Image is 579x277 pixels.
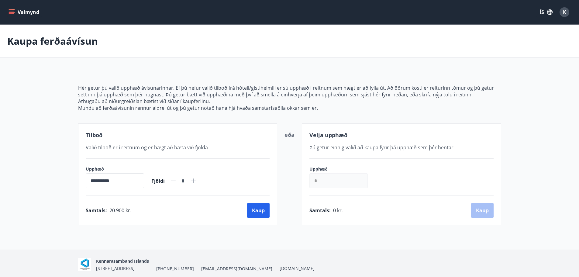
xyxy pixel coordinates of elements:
[309,144,455,151] span: Þú getur einnig valið að kaupa fyrir þá upphæð sem þér hentar.
[86,207,107,214] span: Samtals :
[557,5,572,19] button: K
[333,207,343,214] span: 0 kr.
[563,9,566,16] span: K
[86,166,144,172] label: Upphæð
[78,258,91,271] img: AOgasd1zjyUWmx8qB2GFbzp2J0ZxtdVPFY0E662R.png
[309,207,331,214] span: Samtals :
[309,131,347,139] span: Velja upphæð
[156,266,194,272] span: [PHONE_NUMBER]
[309,166,374,172] label: Upphæð
[280,265,315,271] a: [DOMAIN_NAME]
[7,7,42,18] button: menu
[78,105,501,111] p: Mundu að ferðaávísunin rennur aldrei út og þú getur notað hana hjá hvaða samstarfsaðila okkar sem...
[201,266,272,272] span: [EMAIL_ADDRESS][DOMAIN_NAME]
[78,98,501,105] p: Athugaðu að niðurgreiðslan bætist við síðar í kaupferlinu.
[151,178,165,184] span: Fjöldi
[109,207,131,214] span: 20.900 kr.
[7,34,98,48] p: Kaupa ferðaávísun
[247,203,270,218] button: Kaup
[86,131,102,139] span: Tilboð
[78,85,501,98] p: Hér getur þú valið upphæð ávísunarinnar. Ef þú hefur valið tilboð frá hóteli/gistiheimili er sú u...
[96,258,149,264] span: Kennarasamband Íslands
[86,144,209,151] span: Valið tilboð er í reitnum og er hægt að bæta við fjölda.
[284,131,295,138] span: eða
[96,265,135,271] span: [STREET_ADDRESS]
[536,7,556,18] button: ÍS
